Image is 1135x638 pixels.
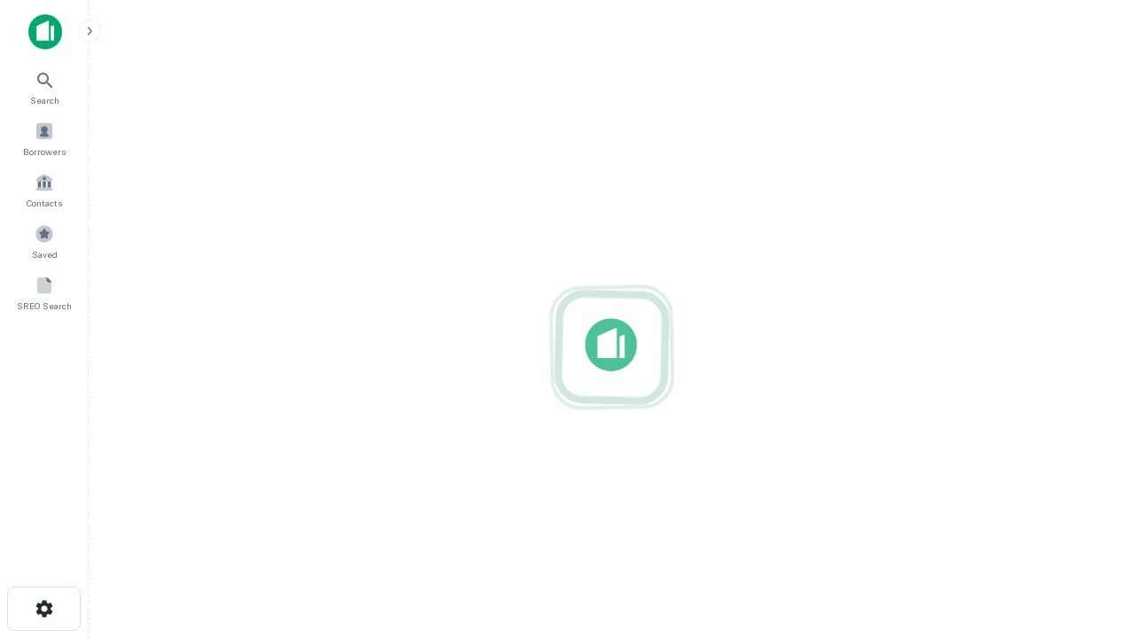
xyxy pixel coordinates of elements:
span: Borrowers [23,144,66,159]
a: SREO Search [5,268,83,316]
iframe: Chat Widget [1046,440,1135,525]
a: Search [5,63,83,111]
img: capitalize-icon.png [28,14,62,50]
span: Contacts [27,196,62,210]
a: Saved [5,217,83,265]
span: SREO Search [17,299,72,313]
a: Borrowers [5,114,83,162]
span: Saved [32,247,58,261]
span: Search [30,93,59,107]
a: Contacts [5,166,83,214]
